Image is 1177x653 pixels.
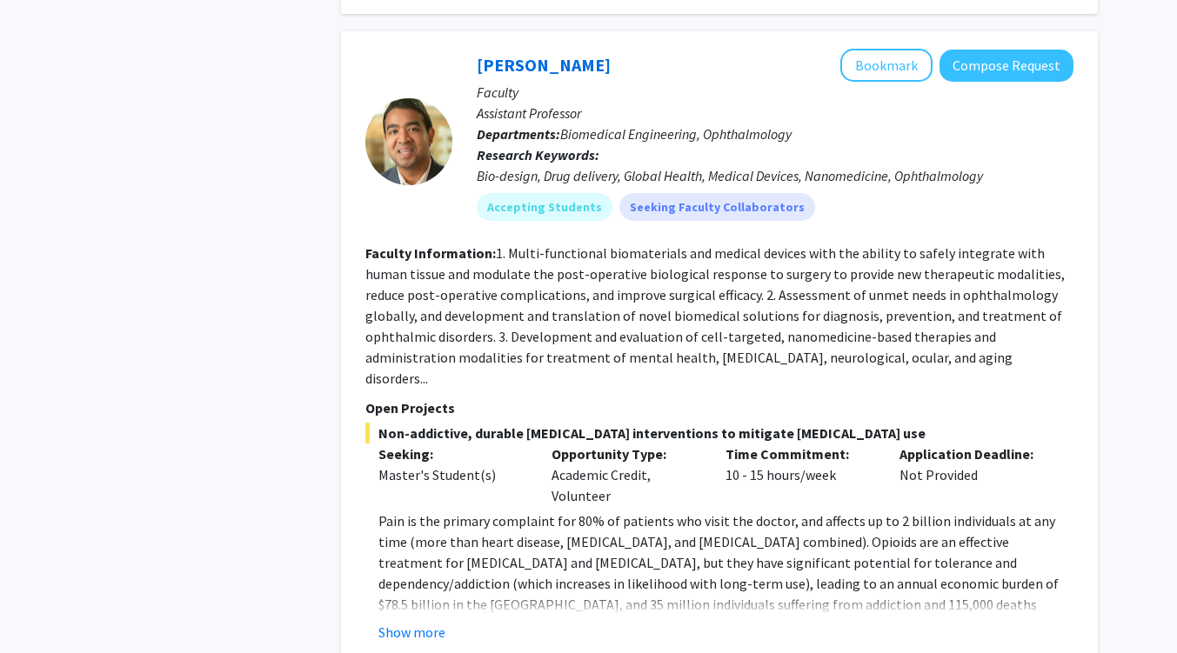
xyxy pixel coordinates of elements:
p: Assistant Professor [477,103,1073,123]
mat-chip: Accepting Students [477,193,612,221]
p: Faculty [477,82,1073,103]
p: Opportunity Type: [552,443,699,464]
div: Bio-design, Drug delivery, Global Health, Medical Devices, Nanomedicine, Ophthalmology [477,165,1073,186]
div: Academic Credit, Volunteer [538,443,712,506]
p: Time Commitment: [726,443,873,464]
button: Add Kunal Parikh to Bookmarks [840,49,933,82]
button: Compose Request to Kunal Parikh [940,50,1073,82]
div: Not Provided [886,443,1060,506]
span: Non-addictive, durable [MEDICAL_DATA] interventions to mitigate [MEDICAL_DATA] use [365,423,1073,443]
b: Faculty Information: [365,244,496,262]
button: Show more [378,622,445,643]
div: Master's Student(s) [378,464,526,485]
iframe: Chat [13,575,74,640]
b: Departments: [477,125,560,143]
mat-chip: Seeking Faculty Collaborators [619,193,815,221]
span: Biomedical Engineering, Ophthalmology [560,125,792,143]
p: Seeking: [378,443,526,464]
fg-read-more: 1. Multi-functional biomaterials and medical devices with the ability to safely integrate with hu... [365,244,1065,387]
b: Research Keywords: [477,146,599,163]
a: [PERSON_NAME] [477,54,611,76]
p: Open Projects [365,397,1073,418]
div: 10 - 15 hours/week [712,443,886,506]
p: Application Deadline: [899,443,1047,464]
